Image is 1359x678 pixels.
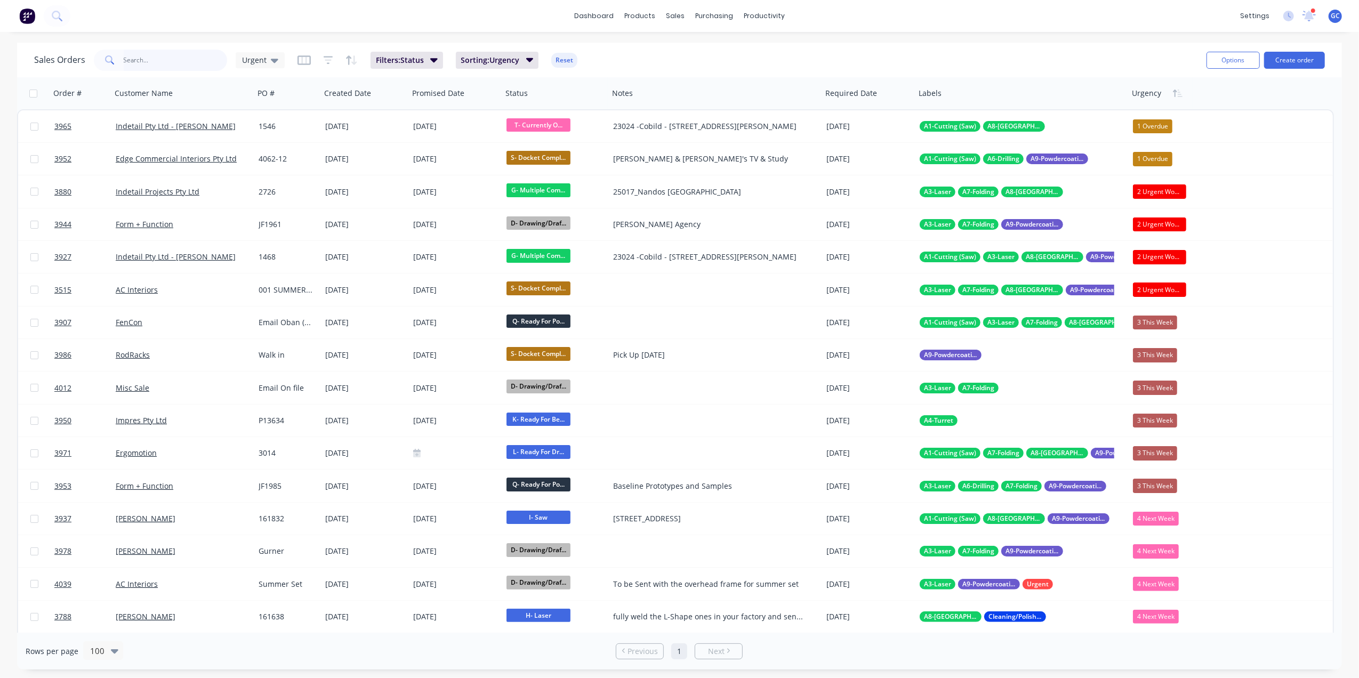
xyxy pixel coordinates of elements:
span: L- Ready For Dr... [506,445,570,458]
a: Misc Sale [116,383,149,393]
button: A3-LaserA6-DrillingA7-FoldingA9-Powdercoating [920,481,1106,491]
div: [DATE] [413,251,498,264]
div: [DATE] [413,381,498,394]
span: A9-Powdercoating [1070,285,1123,295]
span: A9-Powdercoating [1049,481,1102,491]
span: A3-Laser [924,383,951,393]
div: Promised Date [412,88,464,99]
button: A3-LaserA7-FoldingA9-Powdercoating [920,546,1063,556]
span: A7-Folding [987,448,1019,458]
div: 23024 -Cobild - [STREET_ADDRESS][PERSON_NAME] [613,252,808,262]
div: 2 Urgent Works [1133,282,1186,296]
div: 4 Next Week [1133,512,1179,526]
span: A3-Laser [987,252,1015,262]
button: A9-Powdercoating [920,350,982,360]
div: [DATE] [325,219,405,230]
a: 3965 [54,110,116,142]
span: A9-Powdercoating [924,350,977,360]
div: 2 Urgent Works [1133,217,1186,231]
span: 3978 [54,546,71,556]
div: purchasing [690,8,738,24]
span: A1-Cutting (Saw) [924,252,976,262]
div: [DATE] [325,546,405,556]
div: [DATE] [325,285,405,295]
span: A7-Folding [1006,481,1038,491]
a: Edge Commercial Interiors Pty Ltd [116,154,237,164]
span: 3986 [54,350,71,360]
div: Labels [919,88,942,99]
div: 3 This Week [1133,348,1177,362]
span: A3-Laser [924,285,951,295]
button: A4-Turret [920,415,958,426]
div: 1 Overdue [1133,152,1172,166]
div: Summer Set [259,579,314,590]
div: productivity [738,8,790,24]
span: A4-Turret [924,415,953,426]
a: FenCon [116,317,142,327]
div: [DATE] [325,415,405,426]
div: [DATE] [325,121,405,132]
div: [DATE] [413,185,498,198]
a: 3907 [54,306,116,338]
button: Options [1207,52,1260,69]
span: A7-Folding [1026,317,1058,328]
div: Urgency [1132,88,1161,99]
span: A6-Drilling [962,481,994,491]
div: Gurner [259,546,314,556]
button: Create order [1264,52,1325,69]
button: A3-LaserA9-PowdercoatingUrgent [920,579,1053,590]
span: Urgent [242,54,267,66]
h1: Sales Orders [34,55,85,65]
div: [DATE] [413,512,498,526]
button: A3-LaserA7-FoldingA9-Powdercoating [920,219,1063,230]
div: [DATE] [325,317,405,328]
div: [DATE] [826,187,911,197]
a: AC Interiors [116,579,158,589]
a: Impres Pty Ltd [116,415,167,425]
div: P13634 [259,415,314,426]
span: A3-Laser [924,546,951,556]
span: S- Docket Compl... [506,347,570,360]
div: Walk in [259,350,314,360]
div: [DATE] [413,414,498,427]
div: 1468 [259,252,314,262]
span: D- Drawing/Draf... [506,543,570,556]
div: [DATE] [413,316,498,329]
a: dashboard [569,8,619,24]
a: [PERSON_NAME] [116,513,175,523]
div: [DATE] [826,481,911,491]
div: [DATE] [826,546,911,556]
div: [DATE] [325,611,405,622]
div: [DATE] [826,579,911,590]
div: [DATE] [325,513,405,524]
div: [STREET_ADDRESS] [613,513,808,524]
div: 23024 -Cobild - [STREET_ADDRESS][PERSON_NAME] [613,121,808,132]
button: A3-LaserA7-Folding [920,383,999,393]
div: Email On file [259,383,314,393]
div: To be Sent with the overhead frame for summer set [613,579,808,590]
span: H- Laser [506,609,570,622]
span: S- Docket Compl... [506,281,570,295]
button: A1-Cutting (Saw)A8-[GEOGRAPHIC_DATA]A9-Powdercoating [920,513,1109,524]
span: A9-Powdercoating [1006,546,1059,556]
div: [DATE] [826,285,911,295]
a: 3971 [54,437,116,469]
span: A3-Laser [924,481,951,491]
button: A1-Cutting (Saw)A7-FoldingA8-[GEOGRAPHIC_DATA]A9-Powdercoating [920,448,1153,458]
span: A7-Folding [962,546,994,556]
span: A7-Folding [962,383,994,393]
div: [DATE] [826,448,911,458]
span: T- Currently O... [506,118,570,132]
a: [PERSON_NAME] [116,546,175,556]
button: A1-Cutting (Saw)A3-LaserA7-FoldingA8-[GEOGRAPHIC_DATA] [920,317,1127,328]
span: A3-Laser [987,317,1015,328]
div: [DATE] [826,219,911,230]
div: [DATE] [325,252,405,262]
button: A1-Cutting (Saw)A3-LaserA8-[GEOGRAPHIC_DATA]A9-Powdercoating [920,252,1148,262]
span: A8-[GEOGRAPHIC_DATA] [924,611,977,622]
span: Q- Ready For Po... [506,478,570,491]
div: [DATE] [325,579,405,590]
span: A8-[GEOGRAPHIC_DATA] [987,121,1041,132]
div: [DATE] [325,350,405,360]
a: 3952 [54,143,116,175]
